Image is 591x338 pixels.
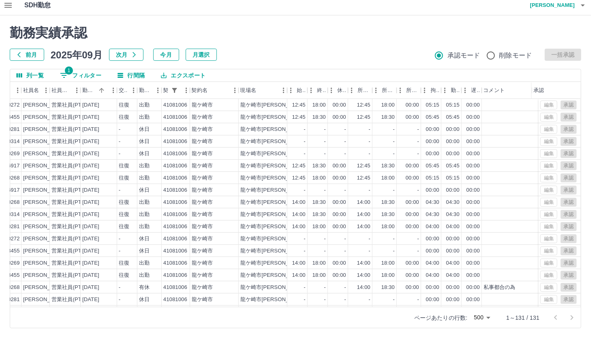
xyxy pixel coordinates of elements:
div: - [345,138,346,145]
button: フィルター表示 [169,85,180,96]
div: 現場名 [239,82,287,99]
div: 往復 [119,113,129,121]
div: 勤務区分 [139,82,152,99]
div: 00:00 [446,150,460,158]
div: - [119,186,120,194]
div: 00:00 [426,247,439,255]
div: 所定終業 [382,82,395,99]
div: 契約コード [163,82,169,99]
div: 営業社員(PT契約) [51,211,94,218]
div: 00:00 [426,186,439,194]
div: - [304,138,306,145]
div: 41081006 [163,138,187,145]
div: 04:30 [446,199,460,206]
div: 出勤 [139,211,150,218]
div: 龍ケ崎市 [192,174,213,182]
div: 00:00 [406,211,419,218]
div: 休日 [139,235,150,243]
button: 今月 [153,49,179,61]
div: 00:00 [406,113,419,121]
div: 18:30 [381,162,395,170]
button: ソート [96,85,107,96]
div: 18:30 [313,199,326,206]
div: - [418,247,419,255]
div: 41081006 [163,186,187,194]
div: - [324,138,326,145]
span: 1 [65,66,73,75]
div: 00:00 [446,138,460,145]
div: 00:00 [467,113,480,121]
div: - [369,235,370,243]
div: 龍ケ崎市[PERSON_NAME]学童保育ルーム [240,223,343,231]
div: 00:00 [467,174,480,182]
div: 00:00 [467,211,480,218]
span: 削除モード [499,51,532,60]
div: 00:00 [426,235,439,243]
div: 18:00 [381,174,395,182]
div: 往復 [119,199,129,206]
div: 18:30 [381,199,395,206]
div: 05:15 [426,101,439,109]
div: - [324,150,326,158]
div: 勤務日 [82,82,96,99]
div: [PERSON_NAME] [23,247,67,255]
div: 00:00 [467,235,480,243]
button: メニュー [40,84,52,96]
div: 龍ケ崎市[PERSON_NAME]学童保育ルーム [240,150,343,158]
button: メニュー [229,84,241,96]
div: - [369,150,370,158]
div: [DATE] [82,126,99,133]
div: 41081006 [163,150,187,158]
div: 00:00 [467,247,480,255]
div: 18:00 [381,101,395,109]
div: - [393,235,395,243]
div: 往復 [119,223,129,231]
div: - [393,247,395,255]
h2: 勤務実績承認 [10,25,581,41]
div: 契約名 [192,82,208,99]
div: 社員名 [21,82,50,99]
button: メニュー [459,84,471,96]
div: - [369,186,370,194]
div: - [119,126,120,133]
div: 休憩 [328,82,348,99]
div: 41081006 [163,101,187,109]
div: [PERSON_NAME] [23,126,67,133]
div: 龍ケ崎市 [192,113,213,121]
div: 12:45 [357,113,370,121]
div: 承認 [532,82,574,99]
div: 12:45 [292,162,306,170]
div: 龍ケ崎市[PERSON_NAME]学童保育ルーム [240,126,343,133]
div: 14:00 [292,199,306,206]
div: - [304,186,306,194]
button: メニュー [12,84,24,96]
div: - [418,235,419,243]
div: 所定終業 [373,82,397,99]
div: - [304,126,306,133]
div: 05:45 [446,113,460,121]
div: 龍ケ崎市 [192,235,213,243]
div: 00:00 [467,223,480,231]
div: 12:45 [292,101,306,109]
div: 00:00 [426,126,439,133]
div: 社員名 [23,82,39,99]
div: - [304,235,306,243]
div: - [119,138,120,145]
div: 18:00 [313,174,326,182]
div: 営業社員(PT契約) [51,138,94,145]
div: 龍ケ崎市 [192,211,213,218]
button: メニュー [439,84,451,96]
button: メニュー [394,84,407,96]
div: - [324,186,326,194]
div: [PERSON_NAME] [23,138,67,145]
button: エクスポート [154,69,212,81]
div: 龍ケ崎市[PERSON_NAME]学童保育ルーム [240,138,343,145]
button: メニュー [128,84,140,96]
div: - [345,186,346,194]
div: 12:45 [357,162,370,170]
span: 承認モード [448,51,480,60]
div: [PERSON_NAME] [23,101,67,109]
div: 41081006 [163,235,187,243]
div: 勤務区分 [137,82,162,99]
div: 休憩 [338,82,347,99]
